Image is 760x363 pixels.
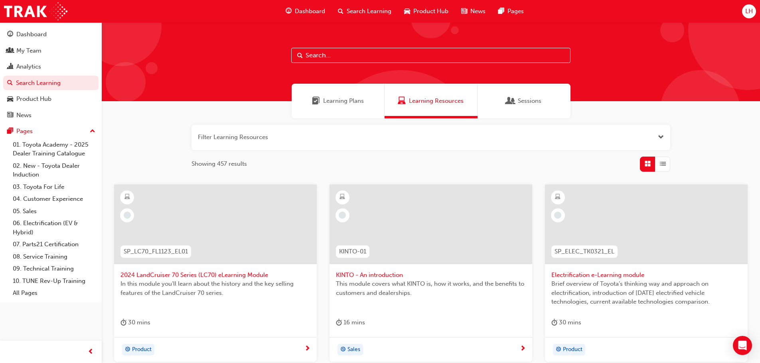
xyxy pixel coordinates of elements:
[3,26,99,124] button: DashboardMy TeamAnalyticsSearch LearningProduct HubNews
[551,318,557,328] span: duration-icon
[120,318,126,328] span: duration-icon
[332,3,398,20] a: search-iconSearch Learning
[10,287,99,299] a: All Pages
[16,62,41,71] div: Analytics
[551,279,741,306] span: Brief overview of Toyota’s thinking way and approach on electrification, introduction of [DATE] e...
[10,238,99,251] a: 07. Parts21 Certification
[291,48,570,63] input: Search...
[340,192,345,202] span: learningResourceType_ELEARNING-icon
[16,127,33,136] div: Pages
[404,6,410,16] span: car-icon
[16,111,32,120] div: News
[545,184,748,362] a: SP_ELEC_TK0321_ELElectrification e-Learning moduleBrief overview of Toyota’s thinking way and app...
[660,159,666,169] span: List
[336,318,342,328] span: duration-icon
[340,345,346,355] span: target-icon
[286,6,292,16] span: guage-icon
[16,46,41,55] div: My Team
[563,345,582,354] span: Product
[413,7,448,16] span: Product Hub
[461,6,467,16] span: news-icon
[90,126,95,137] span: up-icon
[10,275,99,287] a: 10. TUNE Rev-Up Training
[124,192,130,202] span: learningResourceType_ELEARNING-icon
[295,7,325,16] span: Dashboard
[478,84,570,118] a: SessionsSessions
[455,3,492,20] a: news-iconNews
[16,30,47,39] div: Dashboard
[3,27,99,42] a: Dashboard
[7,31,13,38] span: guage-icon
[7,96,13,103] span: car-icon
[7,128,13,135] span: pages-icon
[124,212,131,219] span: learningRecordVerb_NONE-icon
[120,271,310,280] span: 2024 LandCruiser 70 Series (LC70) eLearning Module
[733,336,752,355] div: Open Intercom Messenger
[124,247,188,256] span: SP_LC70_FL1123_EL01
[507,7,524,16] span: Pages
[7,63,13,71] span: chart-icon
[10,251,99,263] a: 08. Service Training
[520,345,526,353] span: next-icon
[132,345,152,354] span: Product
[10,205,99,218] a: 05. Sales
[470,7,486,16] span: News
[16,94,51,104] div: Product Hub
[555,192,561,202] span: learningResourceType_ELEARNING-icon
[555,247,614,256] span: SP_ELEC_TK0321_EL
[518,96,541,106] span: Sessions
[645,159,651,169] span: Grid
[10,193,99,205] a: 04. Customer Experience
[312,96,320,106] span: Learning Plans
[120,318,150,328] div: 30 mins
[347,7,391,16] span: Search Learning
[385,84,478,118] a: Learning ResourcesLearning Resources
[292,84,385,118] a: Learning PlansLearning Plans
[114,184,317,362] a: SP_LC70_FL1123_EL012024 LandCruiser 70 Series (LC70) eLearning ModuleIn this module you'll learn ...
[398,96,406,106] span: Learning Resources
[409,96,464,106] span: Learning Resources
[742,4,756,18] button: LH
[398,3,455,20] a: car-iconProduct Hub
[339,247,366,256] span: KINTO-01
[304,345,310,353] span: next-icon
[338,6,343,16] span: search-icon
[330,184,532,362] a: KINTO-01KINTO - An introductionThis module covers what KINTO is, how it works, and the benefits t...
[554,212,561,219] span: learningRecordVerb_NONE-icon
[10,181,99,193] a: 03. Toyota For Life
[3,108,99,123] a: News
[120,279,310,297] span: In this module you'll learn about the history and the key selling features of the LandCruiser 70 ...
[279,3,332,20] a: guage-iconDashboard
[7,112,13,119] span: news-icon
[347,345,360,354] span: Sales
[3,59,99,74] a: Analytics
[10,139,99,160] a: 01. Toyota Academy - 2025 Dealer Training Catalogue
[3,76,99,90] a: Search Learning
[551,318,581,328] div: 30 mins
[551,271,741,280] span: Electrification e-Learning module
[658,133,664,142] button: Open the filter
[492,3,530,20] a: pages-iconPages
[3,124,99,139] button: Pages
[498,6,504,16] span: pages-icon
[336,279,526,297] span: This module covers what KINTO is, how it works, and the benefits to customers and dealerships.
[3,92,99,106] a: Product Hub
[4,2,67,20] img: Trak
[556,345,561,355] span: target-icon
[323,96,364,106] span: Learning Plans
[745,7,753,16] span: LH
[336,271,526,280] span: KINTO - An introduction
[7,47,13,55] span: people-icon
[336,318,365,328] div: 16 mins
[10,263,99,275] a: 09. Technical Training
[10,217,99,238] a: 06. Electrification (EV & Hybrid)
[191,159,247,169] span: Showing 457 results
[507,96,515,106] span: Sessions
[125,345,130,355] span: target-icon
[297,51,303,60] span: Search
[10,160,99,181] a: 02. New - Toyota Dealer Induction
[3,43,99,58] a: My Team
